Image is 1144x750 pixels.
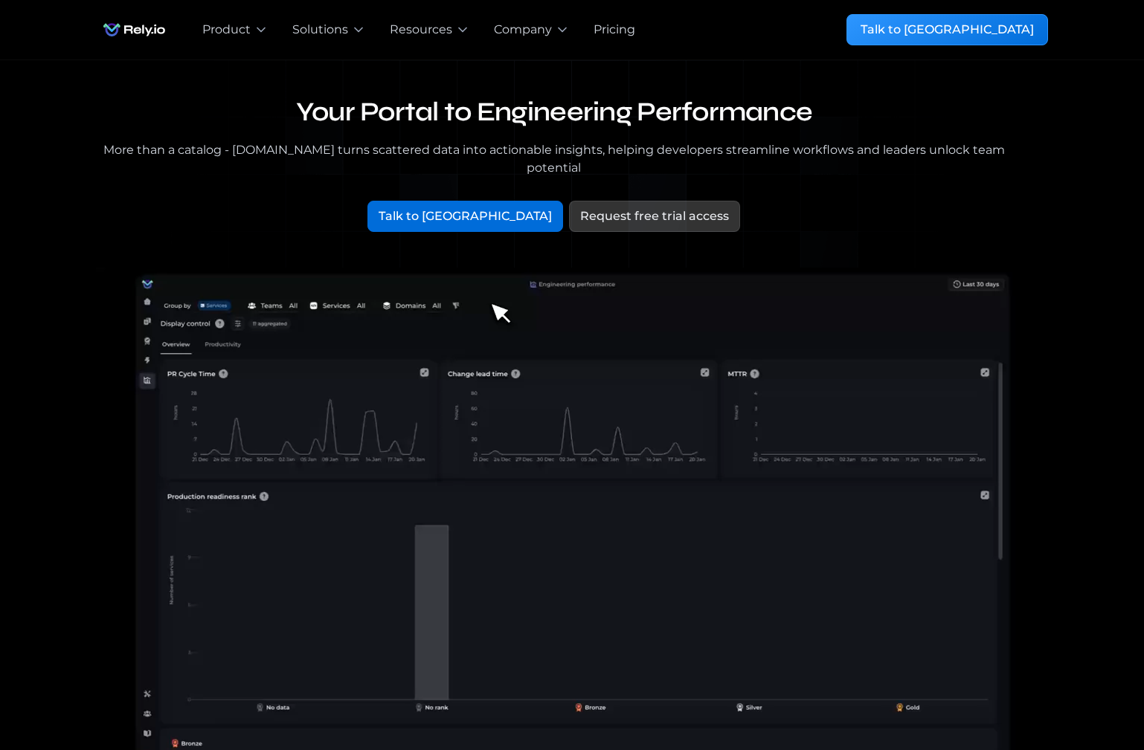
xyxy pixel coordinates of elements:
[367,201,563,232] a: Talk to [GEOGRAPHIC_DATA]
[846,14,1048,45] a: Talk to [GEOGRAPHIC_DATA]
[379,207,552,225] div: Talk to [GEOGRAPHIC_DATA]
[292,21,348,39] div: Solutions
[580,207,729,225] div: Request free trial access
[96,96,1012,129] h1: Your Portal to Engineering Performance
[96,15,173,45] img: Rely.io logo
[494,21,552,39] div: Company
[202,21,251,39] div: Product
[96,141,1012,177] div: More than a catalog - [DOMAIN_NAME] turns scattered data into actionable insights, helping develo...
[390,21,452,39] div: Resources
[569,201,740,232] a: Request free trial access
[861,21,1034,39] div: Talk to [GEOGRAPHIC_DATA]
[594,21,635,39] a: Pricing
